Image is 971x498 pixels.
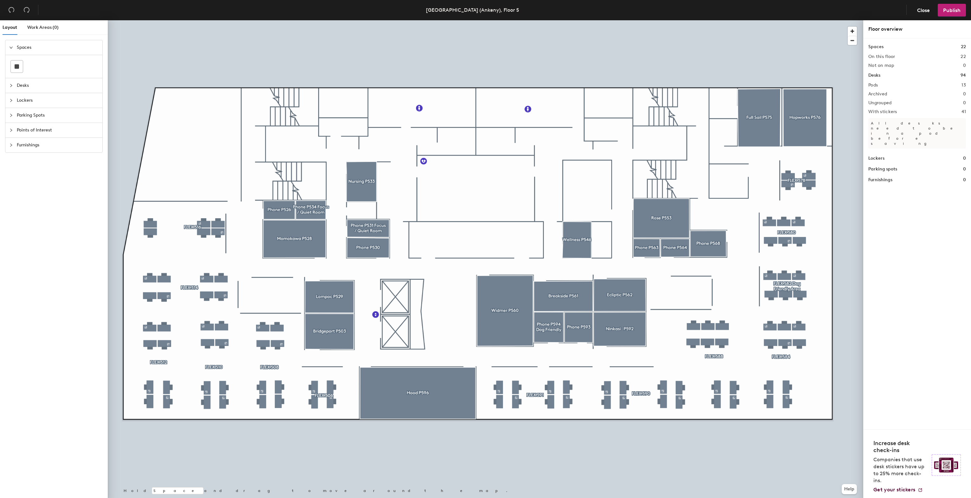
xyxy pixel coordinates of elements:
button: Undo (⌘ + Z) [5,4,18,16]
h1: 22 [961,43,966,50]
h2: Archived [868,92,887,97]
div: [GEOGRAPHIC_DATA] (Ankeny), Floor 5 [426,6,519,14]
h2: 41 [961,109,966,114]
h1: Furnishings [868,176,892,183]
span: Spaces [17,40,99,55]
h2: Pods [868,83,878,88]
span: collapsed [9,143,13,147]
span: Get your stickers [873,487,915,493]
h1: 94 [961,72,966,79]
a: Get your stickers [873,487,923,493]
h2: On this floor [868,54,895,59]
h2: 13 [961,83,966,88]
h2: 0 [963,92,966,97]
h1: 0 [963,176,966,183]
div: Floor overview [868,25,966,33]
button: Close [912,4,935,16]
span: Close [917,7,930,13]
span: Publish [943,7,961,13]
h1: 0 [963,155,966,162]
span: collapsed [9,84,13,87]
span: collapsed [9,113,13,117]
h2: Ungrouped [868,100,892,105]
span: Layout [3,25,17,30]
h2: 0 [963,100,966,105]
span: expanded [9,46,13,49]
h1: 0 [963,166,966,173]
h1: Lockers [868,155,884,162]
h1: Parking spots [868,166,897,173]
span: Desks [17,78,99,93]
span: Parking Spots [17,108,99,123]
button: Publish [938,4,966,16]
button: Redo (⌘ + ⇧ + Z) [20,4,33,16]
h2: 22 [961,54,966,59]
button: Help [842,484,857,494]
p: All desks need to be in a pod before saving [868,118,966,149]
span: Lockers [17,93,99,108]
span: collapsed [9,128,13,132]
span: collapsed [9,99,13,102]
h1: Desks [868,72,880,79]
h2: Not on map [868,63,894,68]
h4: Increase desk check-ins [873,440,928,454]
img: Sticker logo [932,454,961,476]
span: Points of Interest [17,123,99,137]
h2: 0 [963,63,966,68]
p: Companies that use desk stickers have up to 25% more check-ins. [873,456,928,484]
h1: Spaces [868,43,884,50]
span: Work Areas (0) [27,25,59,30]
span: Furnishings [17,138,99,152]
h2: With stickers [868,109,897,114]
